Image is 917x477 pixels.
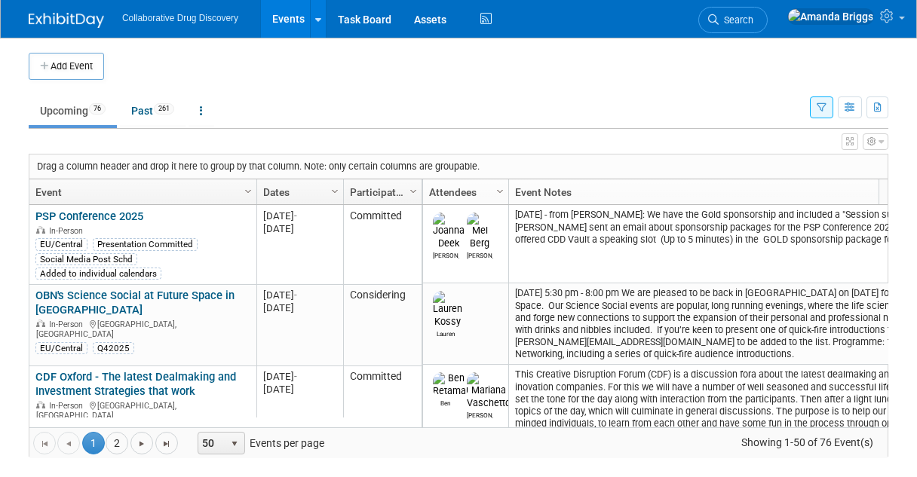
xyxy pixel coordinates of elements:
[35,399,250,421] div: [GEOGRAPHIC_DATA], [GEOGRAPHIC_DATA]
[263,301,336,314] div: [DATE]
[29,13,104,28] img: ExhibitDay
[35,317,250,340] div: [GEOGRAPHIC_DATA], [GEOGRAPHIC_DATA]
[407,185,419,197] span: Column Settings
[467,409,493,419] div: Mariana Vaschetto
[36,226,45,234] img: In-Person Event
[263,370,336,383] div: [DATE]
[241,179,257,202] a: Column Settings
[242,185,254,197] span: Column Settings
[228,438,241,450] span: select
[467,213,493,249] img: Mel Berg
[263,179,333,205] a: Dates
[35,289,235,316] a: OBN's Science Social at Future Space in [GEOGRAPHIC_DATA]
[343,366,422,448] td: Committed
[350,179,412,205] a: Participation
[433,328,459,338] div: Lauren Kossy
[49,401,87,411] span: In-Person
[294,210,297,222] span: -
[263,289,336,301] div: [DATE]
[343,285,422,366] td: Considering
[89,103,106,115] span: 76
[329,185,341,197] span: Column Settings
[35,342,87,354] div: EU/Central
[728,432,888,453] span: Showing 1-50 of 76 Event(s)
[35,238,87,250] div: EU/Central
[49,226,87,236] span: In-Person
[294,289,297,301] span: -
[698,7,768,33] a: Search
[38,438,51,450] span: Go to the first page
[433,213,465,249] img: Joanna Deek
[429,179,498,205] a: Attendees
[787,8,874,25] img: Amanda Briggs
[82,432,105,454] span: 1
[492,179,509,202] a: Column Settings
[155,432,178,454] a: Go to the last page
[63,438,75,450] span: Go to the previous page
[433,397,459,407] div: Ben Retamal
[29,154,888,179] div: Drag a column header and drop it here to group by that column. Note: only certain columns are gro...
[467,372,511,408] img: Mariana Vaschetto
[122,13,238,23] span: Collaborative Drug Discovery
[263,222,336,235] div: [DATE]
[120,96,186,125] a: Past261
[49,320,87,329] span: In-Person
[93,342,134,354] div: Q42025
[130,432,153,454] a: Go to the next page
[719,14,753,26] span: Search
[36,320,45,327] img: In-Person Event
[35,253,137,265] div: Social Media Post Schd
[136,438,148,450] span: Go to the next page
[467,249,493,259] div: Mel Berg
[57,432,80,454] a: Go to the previous page
[343,205,422,284] td: Committed
[263,209,336,222] div: [DATE]
[198,433,224,454] span: 50
[35,179,247,205] a: Event
[406,179,422,202] a: Column Settings
[154,103,174,115] span: 261
[263,383,336,396] div: [DATE]
[36,401,45,408] img: In-Person Event
[179,432,339,454] span: Events per page
[294,371,297,382] span: -
[93,238,198,250] div: Presentation Committed
[433,372,468,396] img: Ben Retamal
[35,209,143,223] a: PSP Conference 2025
[33,432,56,454] a: Go to the first page
[494,185,506,197] span: Column Settings
[161,438,173,450] span: Go to the last page
[29,96,117,125] a: Upcoming76
[433,291,462,327] img: Lauren Kossy
[106,432,128,454] a: 2
[35,370,236,398] a: CDF Oxford - The latest Dealmaking and Investment Strategies that work
[29,53,104,80] button: Add Event
[327,179,344,202] a: Column Settings
[433,249,459,259] div: Joanna Deek
[35,268,161,280] div: Added to individual calendars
